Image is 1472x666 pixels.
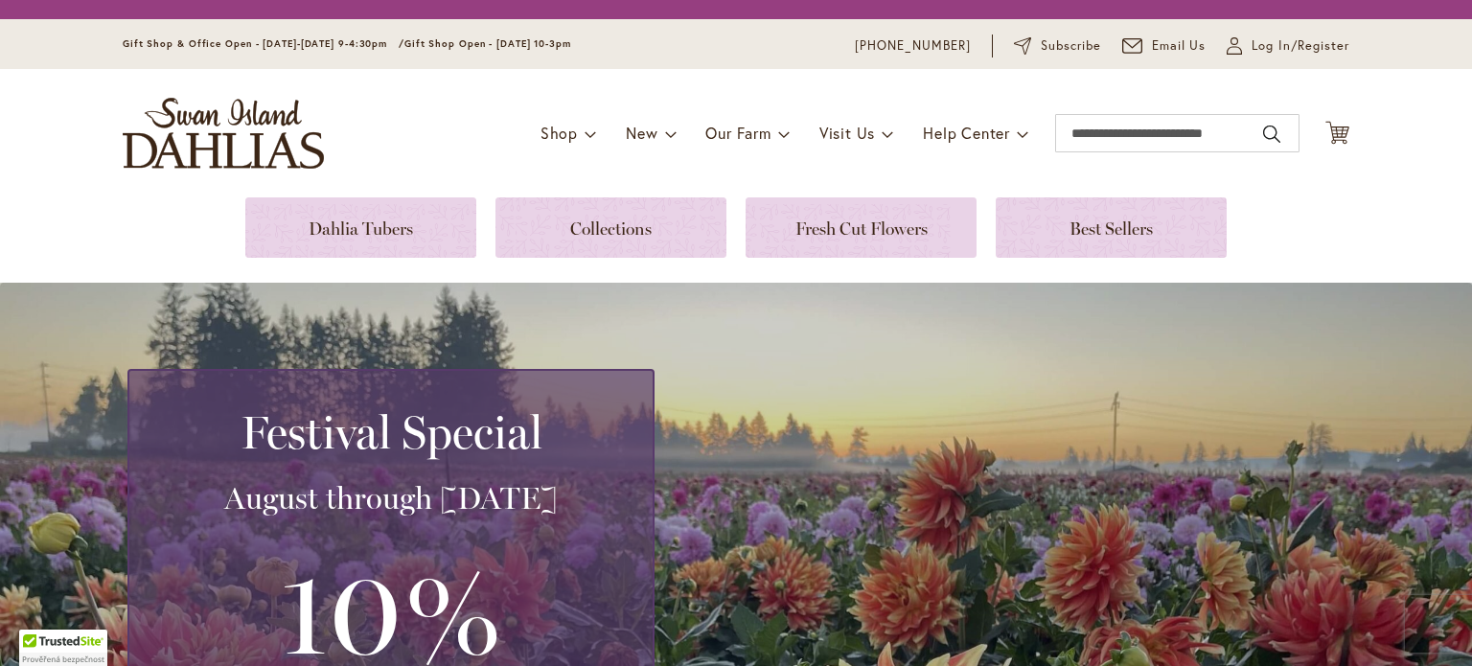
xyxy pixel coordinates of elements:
a: Subscribe [1014,36,1101,56]
span: Subscribe [1041,36,1101,56]
span: Help Center [923,123,1010,143]
span: Email Us [1152,36,1207,56]
span: Visit Us [819,123,875,143]
span: Shop [540,123,578,143]
span: Our Farm [705,123,770,143]
a: [PHONE_NUMBER] [855,36,971,56]
h2: Festival Special [152,405,630,459]
span: Gift Shop & Office Open - [DATE]-[DATE] 9-4:30pm / [123,37,404,50]
span: Gift Shop Open - [DATE] 10-3pm [404,37,571,50]
h3: August through [DATE] [152,479,630,517]
span: Log In/Register [1252,36,1349,56]
button: Search [1263,119,1280,149]
span: New [626,123,657,143]
a: Log In/Register [1227,36,1349,56]
a: store logo [123,98,324,169]
a: Email Us [1122,36,1207,56]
